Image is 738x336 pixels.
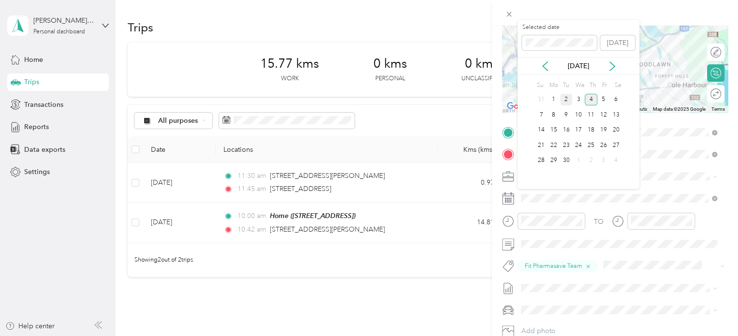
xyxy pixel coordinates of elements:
div: 29 [547,155,560,167]
div: 3 [597,155,610,167]
div: 1 [547,94,560,106]
div: 24 [572,139,585,151]
div: 25 [585,139,597,151]
div: 31 [535,94,547,106]
div: 5 [597,94,610,106]
span: Map data ©2025 Google [653,106,706,112]
div: 15 [547,124,560,136]
div: 18 [585,124,597,136]
div: TO [594,217,604,227]
div: 11 [585,109,597,121]
p: [DATE] [558,61,599,71]
div: 1 [572,155,585,167]
div: 3 [572,94,585,106]
div: 28 [535,155,547,167]
div: 23 [560,139,573,151]
div: 4 [609,155,622,167]
div: 13 [609,109,622,121]
div: 17 [572,124,585,136]
div: 16 [560,124,573,136]
iframe: Everlance-gr Chat Button Frame [684,282,738,336]
div: 19 [597,124,610,136]
div: Mo [547,78,558,92]
div: 20 [609,124,622,136]
div: Sa [613,78,622,92]
div: 9 [560,109,573,121]
label: Selected date [522,23,597,32]
div: 2 [585,155,597,167]
div: 21 [535,139,547,151]
img: Google [504,100,536,113]
div: We [574,78,585,92]
a: Open this area in Google Maps (opens a new window) [504,100,536,113]
div: Fr [600,78,609,92]
div: 22 [547,139,560,151]
div: 10 [572,109,585,121]
div: 4 [585,94,597,106]
div: 30 [560,155,573,167]
div: 26 [597,139,610,151]
div: 14 [535,124,547,136]
div: Th [588,78,597,92]
div: 27 [609,139,622,151]
div: 12 [597,109,610,121]
div: 2 [560,94,573,106]
button: [DATE] [600,35,635,51]
div: Su [535,78,544,92]
div: 8 [547,109,560,121]
span: Fit Pharmasave Team [524,262,582,270]
div: Tu [561,78,570,92]
div: 6 [609,94,622,106]
div: 7 [535,109,547,121]
button: Fit Pharmasave Team [517,260,598,272]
